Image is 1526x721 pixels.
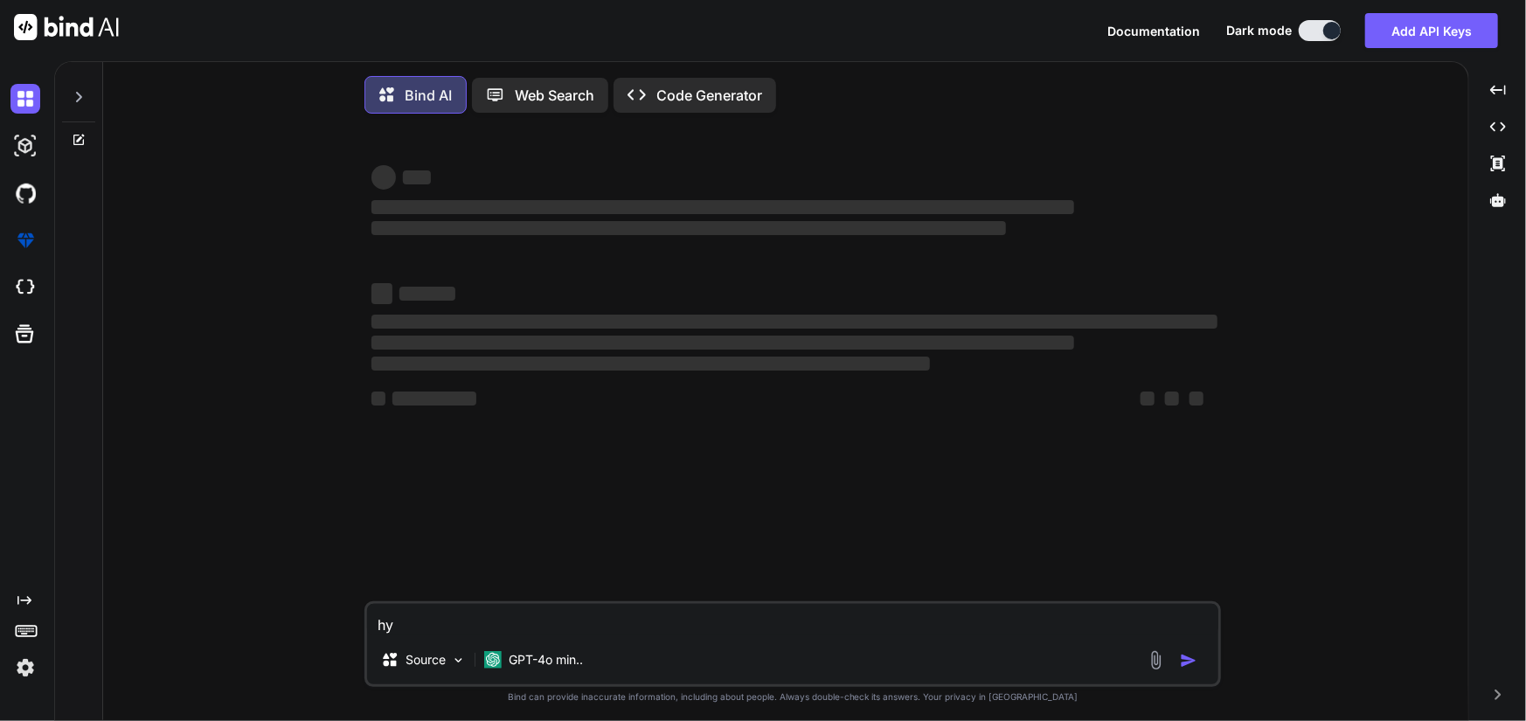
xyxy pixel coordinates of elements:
img: cloudideIcon [10,273,40,302]
span: ‌ [371,357,930,371]
p: Web Search [515,85,594,106]
span: ‌ [371,165,396,190]
img: premium [10,225,40,255]
p: GPT-4o min.. [509,651,583,669]
img: GPT-4o mini [484,651,502,669]
textarea: hy [367,604,1218,635]
span: Documentation [1107,24,1200,38]
span: ‌ [371,283,392,304]
span: ‌ [371,200,1073,214]
p: Code Generator [656,85,762,106]
img: settings [10,653,40,683]
button: Documentation [1107,22,1200,40]
img: Pick Models [451,653,466,668]
span: ‌ [1165,392,1179,406]
span: ‌ [371,392,385,406]
span: ‌ [371,315,1217,329]
img: darkChat [10,84,40,114]
img: githubDark [10,178,40,208]
span: ‌ [399,287,455,301]
p: Bind AI [405,85,452,106]
span: ‌ [392,392,476,406]
p: Bind can provide inaccurate information, including about people. Always double-check its answers.... [364,690,1221,704]
span: Dark mode [1226,22,1292,39]
span: ‌ [1141,392,1155,406]
img: Bind AI [14,14,119,40]
span: ‌ [371,336,1073,350]
p: Source [406,651,446,669]
span: ‌ [371,221,1006,235]
img: darkAi-studio [10,131,40,161]
button: Add API Keys [1365,13,1498,48]
span: ‌ [403,170,431,184]
span: ‌ [1190,392,1203,406]
img: attachment [1146,650,1166,670]
img: icon [1180,652,1197,669]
